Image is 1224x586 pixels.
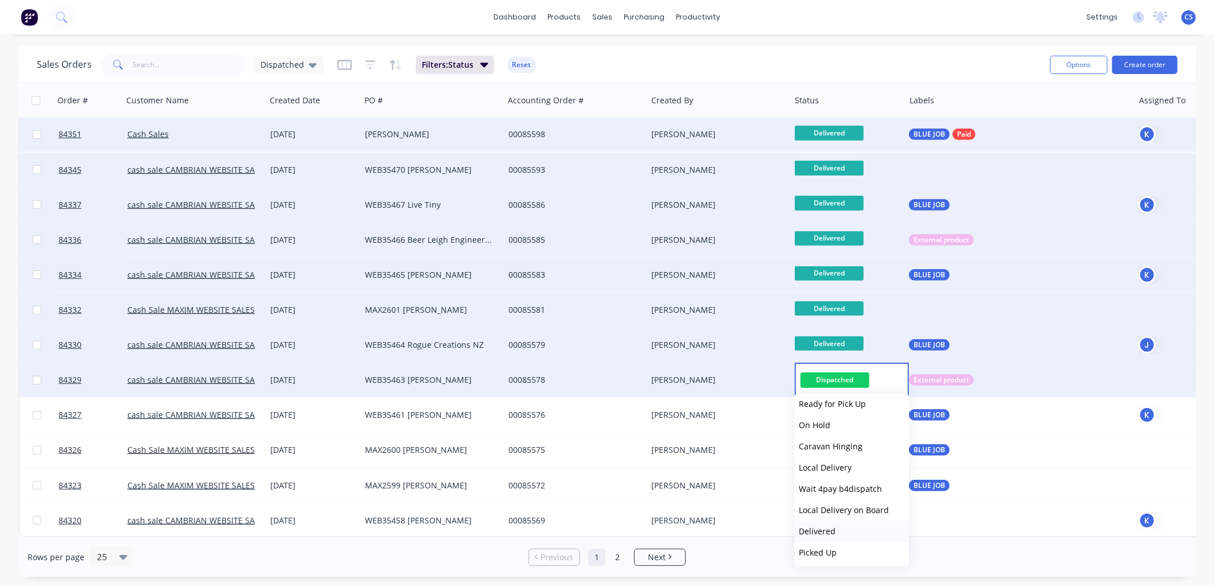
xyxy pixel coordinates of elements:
div: [DATE] [270,515,356,526]
div: [DATE] [270,199,356,211]
a: 84330 [59,328,127,362]
button: Picked Up [794,542,909,563]
span: Ready for Pick Up [799,398,866,409]
div: 00085593 [508,164,636,176]
button: Reset [508,57,536,73]
button: K [1138,196,1156,214]
button: Options [1050,56,1108,74]
button: External product [909,234,974,246]
ul: Pagination [524,549,690,566]
a: 84351 [59,117,127,152]
div: 00085583 [508,269,636,281]
button: BLUE JOB [909,269,950,281]
div: [DATE] [270,374,356,386]
div: WEB35463 [PERSON_NAME] [365,374,492,386]
a: 84327 [59,398,127,432]
img: Factory [21,9,38,26]
div: [PERSON_NAME] [651,304,779,316]
div: [DATE] [270,304,356,316]
div: products [542,9,587,26]
div: WEB35465 [PERSON_NAME] [365,269,492,281]
span: CS [1184,12,1193,22]
div: [DATE] [270,444,356,456]
span: Picked Up [799,547,837,558]
div: [DATE] [270,480,356,491]
div: Accounting Order # [508,95,584,106]
div: [PERSON_NAME] [651,234,779,246]
span: 84326 [59,444,81,456]
span: 84345 [59,164,81,176]
div: [DATE] [270,129,356,140]
button: Local Delivery on Board [794,499,909,521]
span: BLUE JOB [914,409,945,421]
div: [PERSON_NAME] [651,374,779,386]
div: [PERSON_NAME] [651,269,779,281]
div: K [1138,126,1156,143]
span: BLUE JOB [914,199,945,211]
div: MAX2600 [PERSON_NAME] [365,444,492,456]
a: 84332 [59,293,127,327]
button: Wait 4pay b4dispatch [794,478,909,499]
div: PO # [364,95,383,106]
span: External product [914,234,969,246]
div: [PERSON_NAME] [651,339,779,351]
button: Delivered [794,521,909,542]
div: [PERSON_NAME] [651,480,779,491]
span: 84329 [59,374,81,386]
a: 84329 [59,363,127,397]
div: [PERSON_NAME] [365,129,492,140]
div: Labels [910,95,934,106]
a: Cash Sales [127,129,169,139]
span: External product [914,374,969,386]
div: [DATE] [270,164,356,176]
div: [PERSON_NAME] [651,444,779,456]
span: Delivered [795,301,864,316]
a: cash sale CAMBRIAN WEBSITE SALES [127,269,268,280]
span: 84337 [59,199,81,211]
button: BLUE JOB [909,199,950,211]
div: [DATE] [270,339,356,351]
input: Search... [133,53,245,76]
span: BLUE JOB [914,269,945,281]
a: Cash Sale MAXIM WEBSITE SALES [127,480,255,491]
div: WEB35466 Beer Leigh Engineering [365,234,492,246]
span: BLUE JOB [914,339,945,351]
button: BLUE JOB [909,339,950,351]
span: Filters: Status [422,59,473,71]
button: K [1138,512,1156,529]
a: 84336 [59,223,127,257]
div: [PERSON_NAME] [651,129,779,140]
a: 84320 [59,503,127,538]
span: Delivered [795,161,864,175]
div: MAX2601 [PERSON_NAME] [365,304,492,316]
button: Create order [1112,56,1178,74]
a: 84334 [59,258,127,292]
div: [DATE] [270,409,356,421]
span: On Hold [799,420,830,430]
div: [DATE] [270,234,356,246]
div: settings [1081,9,1124,26]
div: Status [795,95,819,106]
span: 84351 [59,129,81,140]
div: 00085579 [508,339,636,351]
a: cash sale CAMBRIAN WEBSITE SALES [127,339,268,350]
div: 00085585 [508,234,636,246]
div: sales [587,9,619,26]
span: Wait 4pay b4dispatch [799,483,882,494]
button: Caravan Hinging [794,436,909,457]
a: cash sale CAMBRIAN WEBSITE SALES [127,409,268,420]
span: 84323 [59,480,81,491]
div: purchasing [619,9,671,26]
div: Created By [651,95,693,106]
a: cash sale CAMBRIAN WEBSITE SALES [127,199,268,210]
button: K [1138,266,1156,284]
span: 84330 [59,339,81,351]
div: 00085586 [508,199,636,211]
span: BLUE JOB [914,444,945,456]
div: 00085569 [508,515,636,526]
a: cash sale CAMBRIAN WEBSITE SALES [127,234,268,245]
div: [PERSON_NAME] [651,409,779,421]
div: WEB35470 [PERSON_NAME] [365,164,492,176]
